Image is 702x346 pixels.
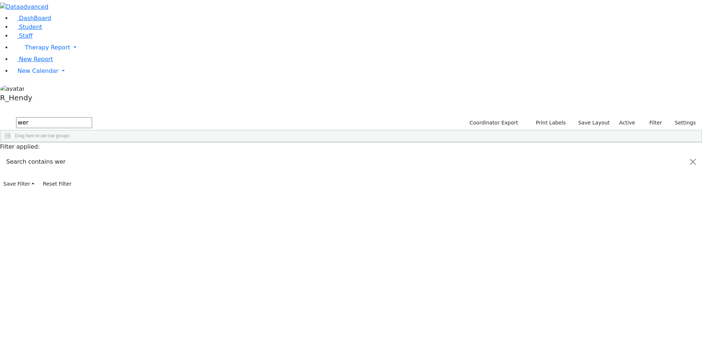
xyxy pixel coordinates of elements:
a: Therapy Report [12,40,702,55]
a: New Calendar [12,64,702,78]
button: Filter [640,117,665,129]
span: DashBoard [19,15,51,22]
span: Therapy Report [25,44,70,51]
span: Student [19,23,42,30]
span: Staff [19,32,33,39]
a: Student [12,23,42,30]
button: Coordinator Export [465,117,521,129]
a: New Report [12,56,53,63]
button: Settings [665,117,699,129]
button: Save Layout [575,117,613,129]
span: Drag here to set row groups [15,133,69,138]
a: Staff [12,32,33,39]
input: Search [16,117,92,128]
button: Reset Filter [39,178,75,190]
button: Close [684,152,702,172]
label: Active [616,117,638,129]
button: Print Labels [527,117,569,129]
a: DashBoard [12,15,51,22]
span: New Report [19,56,53,63]
span: New Calendar [18,67,58,74]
